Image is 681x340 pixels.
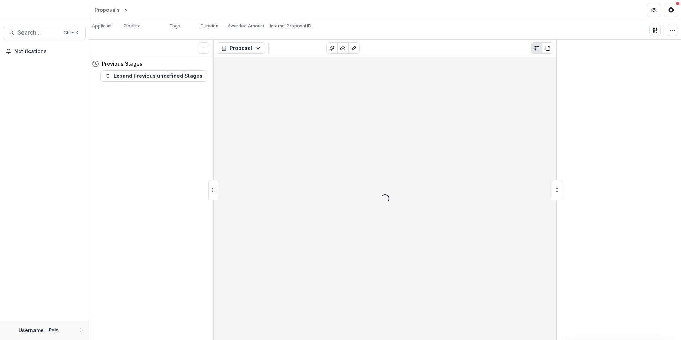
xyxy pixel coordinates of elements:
[647,3,661,17] button: Partners
[531,42,542,54] button: Plaintext view
[170,23,180,29] p: Tags
[102,60,142,67] h4: Previous Stages
[542,42,553,54] button: PDF view
[92,23,112,29] p: Applicant
[76,326,84,334] button: More
[228,23,264,29] p: Awarded Amount
[47,327,61,333] p: Role
[17,29,59,36] span: Search...
[326,42,338,54] button: View Attached Files
[3,46,86,57] button: Notifications
[348,42,360,54] button: Edit as form
[664,3,678,17] button: Get Help
[198,42,209,54] button: Toggle View Cancelled Tasks
[14,48,83,55] span: Notifications
[92,5,123,15] a: Proposals
[62,29,80,37] div: Ctrl + K
[270,23,311,29] p: Internal Proposal ID
[3,26,86,40] button: Search...
[217,42,265,54] button: Proposal
[19,326,44,334] p: Username
[95,6,120,14] div: Proposals
[124,23,141,29] p: Pipeline
[201,23,218,29] p: Duration
[100,70,207,82] button: Expand Previous undefined Stages
[92,5,159,15] nav: breadcrumb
